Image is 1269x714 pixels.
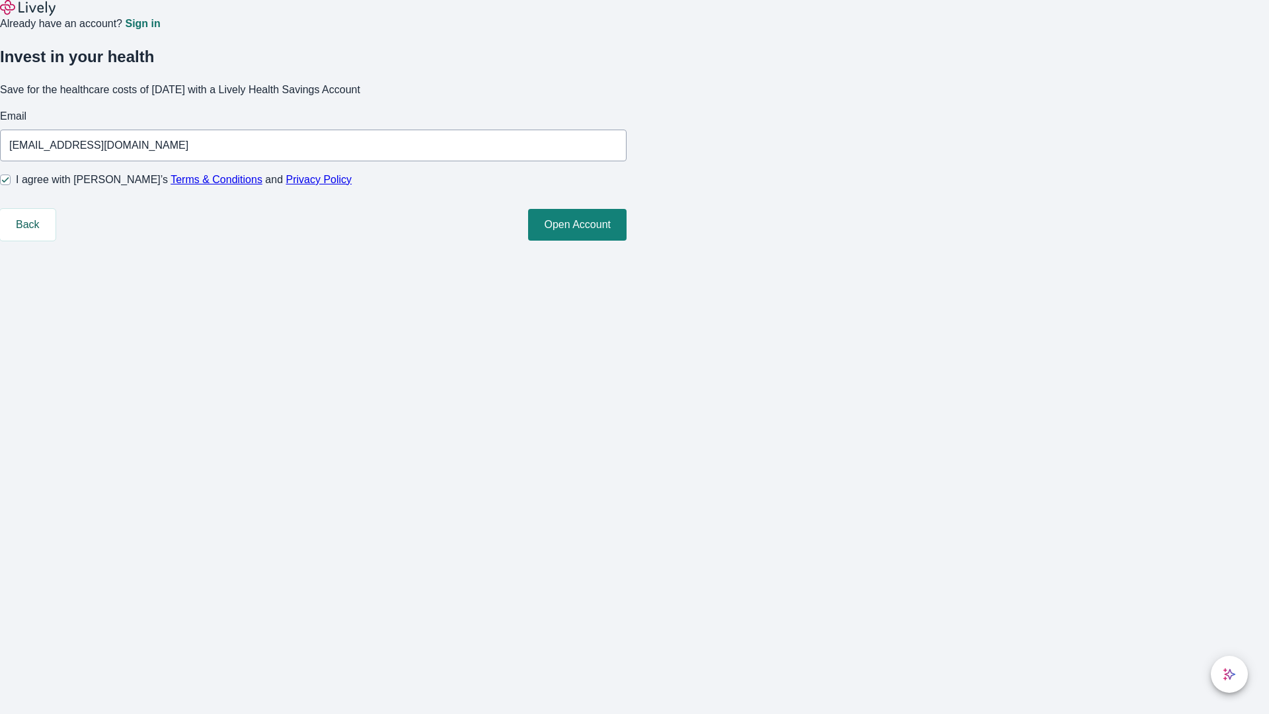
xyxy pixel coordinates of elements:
button: chat [1211,656,1248,693]
button: Open Account [528,209,627,241]
a: Sign in [125,19,160,29]
a: Terms & Conditions [171,174,262,185]
span: I agree with [PERSON_NAME]’s and [16,172,352,188]
svg: Lively AI Assistant [1223,668,1236,681]
a: Privacy Policy [286,174,352,185]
